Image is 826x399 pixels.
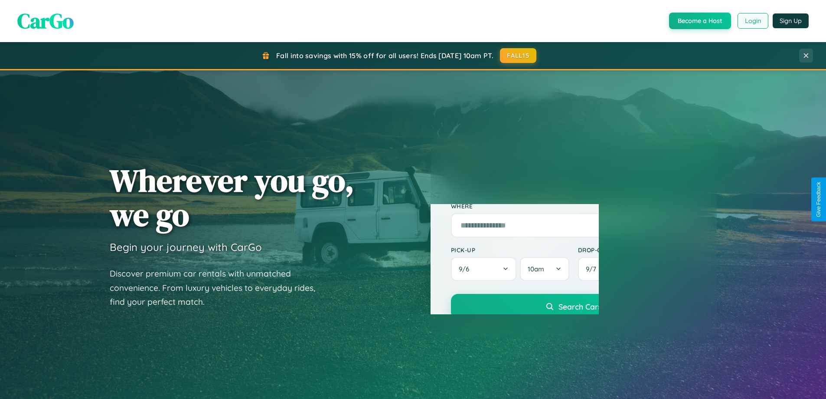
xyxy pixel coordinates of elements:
button: Login [738,13,768,29]
button: 10am [647,257,696,281]
p: Book in minutes, drive in style [451,177,696,189]
div: Give Feedback [816,182,822,217]
button: Sign Up [773,13,809,28]
button: FALL15 [500,48,536,63]
label: Drop-off [578,246,696,254]
label: Pick-up [451,246,569,254]
span: Fall into savings with 15% off for all users! Ends [DATE] 10am PT. [276,51,493,60]
label: Where [451,202,696,210]
span: 10am [528,265,544,273]
button: Search Cars [451,294,696,319]
button: 9/6 [451,257,517,281]
button: 9/7 [578,257,644,281]
span: CarGo [17,7,74,35]
h2: Find Your Perfect Ride [451,153,696,172]
h1: Wherever you go, we go [110,163,354,232]
span: Search Cars [558,302,601,311]
p: Discover premium car rentals with unmatched convenience. From luxury vehicles to everyday rides, ... [110,267,326,309]
span: 9 / 7 [586,265,601,273]
h3: Begin your journey with CarGo [110,241,262,254]
span: 10am [655,265,671,273]
button: 10am [520,257,569,281]
span: 9 / 6 [459,265,473,273]
button: Become a Host [669,13,731,29]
